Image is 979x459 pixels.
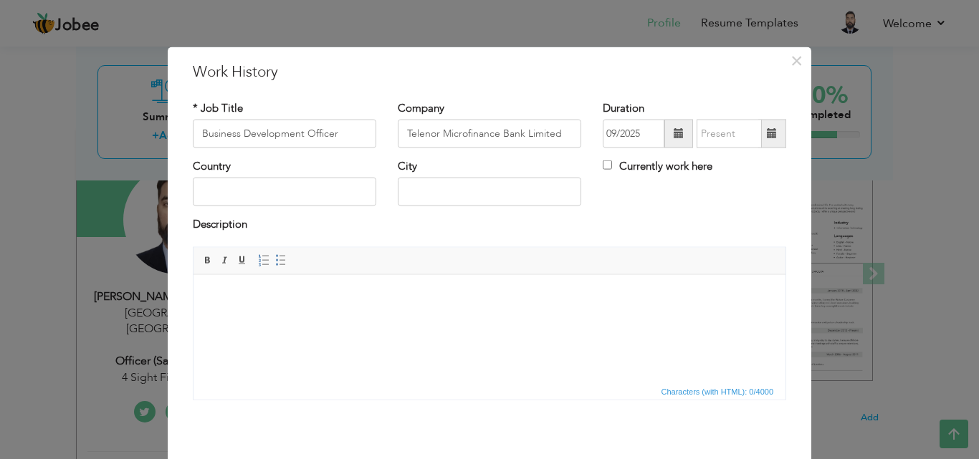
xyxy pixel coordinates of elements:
input: Present [697,120,762,148]
a: Bold [200,252,216,268]
label: * Job Title [193,100,243,115]
label: Currently work here [603,159,712,174]
label: Country [193,159,231,174]
div: Statistics [659,385,778,397]
label: Description [193,217,247,232]
span: Characters (with HTML): 0/4000 [659,385,777,397]
a: Insert/Remove Numbered List [256,252,272,268]
label: Duration [603,100,644,115]
iframe: Rich Text Editor, workEditor [194,274,785,382]
input: Currently work here [603,160,612,170]
input: From [603,120,664,148]
button: Close [785,49,808,72]
span: × [791,47,803,73]
a: Italic [217,252,233,268]
label: City [398,159,417,174]
h3: Work History [193,61,786,82]
a: Insert/Remove Bulleted List [273,252,289,268]
label: Company [398,100,444,115]
a: Underline [234,252,250,268]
